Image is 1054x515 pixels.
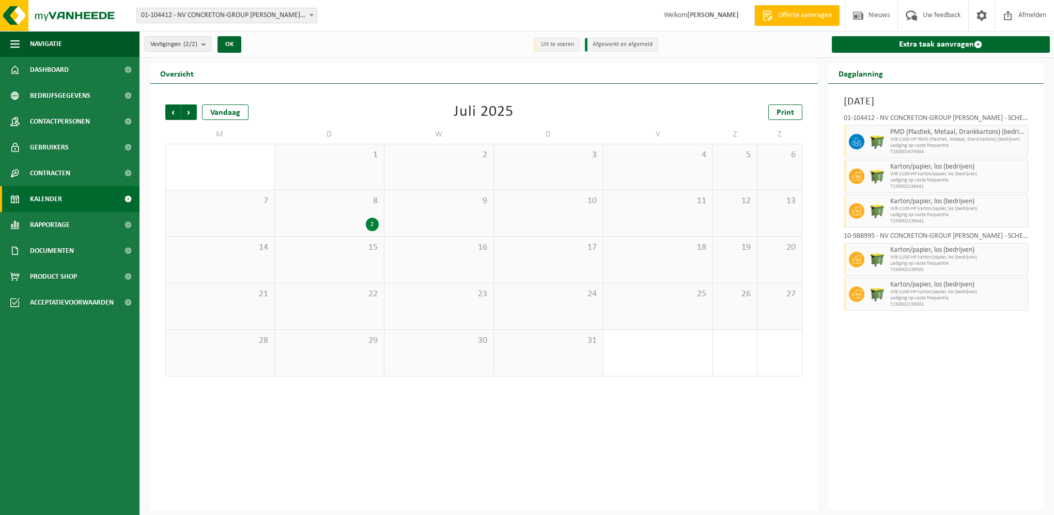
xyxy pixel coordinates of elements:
span: Product Shop [30,264,77,290]
span: Navigatie [30,31,62,57]
span: T250002139592 [890,301,1026,308]
span: Acceptatievoorwaarden [30,290,114,315]
span: Lediging op vaste frequentie [890,295,1026,301]
span: 11 [609,195,707,207]
span: 7 [171,195,269,207]
li: Afgewerkt en afgemeld [585,38,658,52]
span: 1 [280,149,379,161]
span: 20 [763,242,796,253]
button: Vestigingen(2/2) [145,36,211,52]
td: Z [713,125,757,144]
span: Bedrijfsgegevens [30,83,90,109]
span: 3 [763,335,796,346]
span: 10 [499,195,598,207]
span: Volgende [181,104,197,120]
span: 1 [609,335,707,346]
span: 2 [390,149,488,161]
img: WB-1100-HPE-GN-50 [870,134,885,149]
span: 5 [718,149,752,161]
div: 2 [366,218,379,231]
span: 13 [763,195,796,207]
span: 01-104412 - NV CONCRETON-GROUP W.NAESSENS - SCHENDELBEKE [136,8,317,23]
span: Vorige [165,104,181,120]
span: 28 [171,335,269,346]
img: WB-1100-HPE-GN-50 [870,252,885,267]
td: D [275,125,384,144]
span: 8 [280,195,379,207]
span: 18 [609,242,707,253]
li: Uit te voeren [533,38,580,52]
div: 10-988995 - NV CONCRETON-GROUP [PERSON_NAME] - SCHENDELBEKE [844,233,1029,243]
span: T250002139592 [890,267,1026,273]
span: Contracten [30,160,70,186]
span: Lediging op vaste frequentie [890,261,1026,267]
span: 27 [763,289,796,300]
span: Karton/papier, los (bedrijven) [890,246,1026,254]
span: Lediging op vaste frequentie [890,143,1026,149]
h3: [DATE] [844,94,1029,110]
span: 01-104412 - NV CONCRETON-GROUP W.NAESSENS - SCHENDELBEKE [137,8,317,23]
span: Gebruikers [30,134,69,160]
span: 21 [171,289,269,300]
h2: Dagplanning [828,63,893,83]
td: M [165,125,275,144]
span: T250001679564 [890,149,1026,155]
span: 9 [390,195,488,207]
span: 6 [763,149,796,161]
span: PMD (Plastiek, Metaal, Drankkartons) (bedrijven) [890,128,1026,137]
span: 31 [499,335,598,346]
span: 16 [390,242,488,253]
td: D [494,125,603,144]
span: Print [777,109,794,117]
span: Documenten [30,238,74,264]
a: Extra taak aanvragen [832,36,1050,53]
span: Dashboard [30,57,69,83]
span: 2 [718,335,752,346]
span: Karton/papier, los (bedrijven) [890,163,1026,171]
span: 23 [390,289,488,300]
span: 30 [171,149,269,161]
span: Lediging op vaste frequentie [890,177,1026,184]
img: WB-1100-HPE-GN-50 [870,169,885,184]
span: 25 [609,289,707,300]
span: 19 [718,242,752,253]
span: 30 [390,335,488,346]
span: 12 [718,195,752,207]
span: 17 [499,242,598,253]
span: WB-1100-HP karton/papier, los (bedrijven) [890,254,1026,261]
strong: [PERSON_NAME] [687,11,739,19]
count: (2/2) [183,41,197,48]
div: Vandaag [202,104,249,120]
span: WB-1100-HP karton/papier, los (bedrijven) [890,171,1026,177]
td: V [603,125,713,144]
span: 22 [280,289,379,300]
span: WB-1100-HP karton/papier, los (bedrijven) [890,206,1026,212]
div: 01-104412 - NV CONCRETON-GROUP [PERSON_NAME] - SCHENDELBEKE [844,115,1029,125]
span: WB-1100-HP karton/papier, los (bedrijven) [890,289,1026,295]
span: Vestigingen [150,37,197,52]
span: Contactpersonen [30,109,90,134]
td: Z [757,125,802,144]
span: 26 [718,289,752,300]
h2: Overzicht [150,63,204,83]
a: Offerte aanvragen [754,5,840,26]
span: 24 [499,289,598,300]
span: 3 [499,149,598,161]
span: T250002138441 [890,184,1026,190]
div: Juli 2025 [454,104,514,120]
span: 15 [280,242,379,253]
button: OK [218,36,241,53]
span: WB-1100-HP PMD (Plastiek, Metaal, Drankkartons) (bedrijven) [890,137,1026,143]
img: WB-1100-HPE-GN-51 [870,203,885,219]
span: Lediging op vaste frequentie [890,212,1026,218]
span: 14 [171,242,269,253]
span: Kalender [30,186,62,212]
span: Offerte aanvragen [776,10,834,21]
a: Print [768,104,802,120]
span: 4 [609,149,707,161]
td: W [384,125,494,144]
span: Karton/papier, los (bedrijven) [890,281,1026,289]
span: Karton/papier, los (bedrijven) [890,198,1026,206]
img: WB-1100-HPE-GN-51 [870,286,885,302]
span: T250002138441 [890,218,1026,224]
